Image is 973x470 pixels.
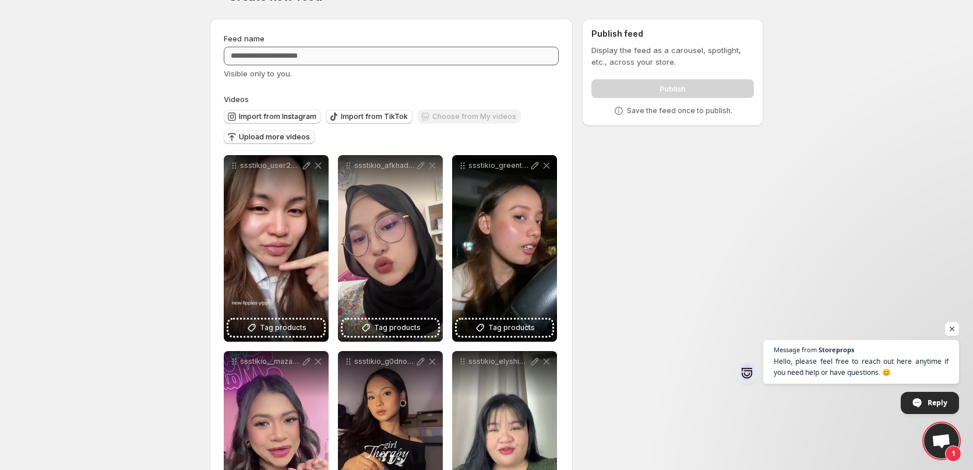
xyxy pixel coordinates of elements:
[945,446,961,462] span: 1
[774,346,817,353] span: Message from
[819,346,854,353] span: Storeprops
[354,161,415,170] p: ssstikio_afkhadne_1757302655009
[627,106,732,115] p: Save the feed once to publish.
[224,34,265,43] span: Feed name
[240,357,301,366] p: ssstikio__mazareezapaudzai_1757302615934
[224,130,315,144] button: Upload more videos
[488,322,535,334] span: Tag products
[468,161,529,170] p: ssstikio_greenteajasmine_1757302633779
[354,357,415,366] p: ssstikio_g0dnochill_1757302578631
[591,28,754,40] h2: Publish feed
[260,322,306,334] span: Tag products
[591,44,754,68] p: Display the feed as a carousel, spotlight, etc., across your store.
[240,161,301,170] p: ssstikio_user26030123456789_1757302729976
[239,112,316,121] span: Import from Instagram
[343,320,438,336] button: Tag products
[239,132,310,142] span: Upload more videos
[341,112,408,121] span: Import from TikTok
[224,69,292,78] span: Visible only to you.
[457,320,552,336] button: Tag products
[468,357,529,366] p: ssstikio_elyshiaabegail_1757302514366
[326,110,413,124] button: Import from TikTok
[774,356,949,378] span: Hello, please feel free to reach out here anytime if you need help or have questions. 😊
[224,110,321,124] button: Import from Instagram
[924,423,959,458] div: Open chat
[928,392,947,413] span: Reply
[374,322,421,334] span: Tag products
[452,155,557,342] div: ssstikio_greenteajasmine_1757302633779Tag products
[228,320,324,336] button: Tag products
[338,155,443,342] div: ssstikio_afkhadne_1757302655009Tag products
[224,155,329,342] div: ssstikio_user26030123456789_1757302729976Tag products
[224,94,249,104] span: Videos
